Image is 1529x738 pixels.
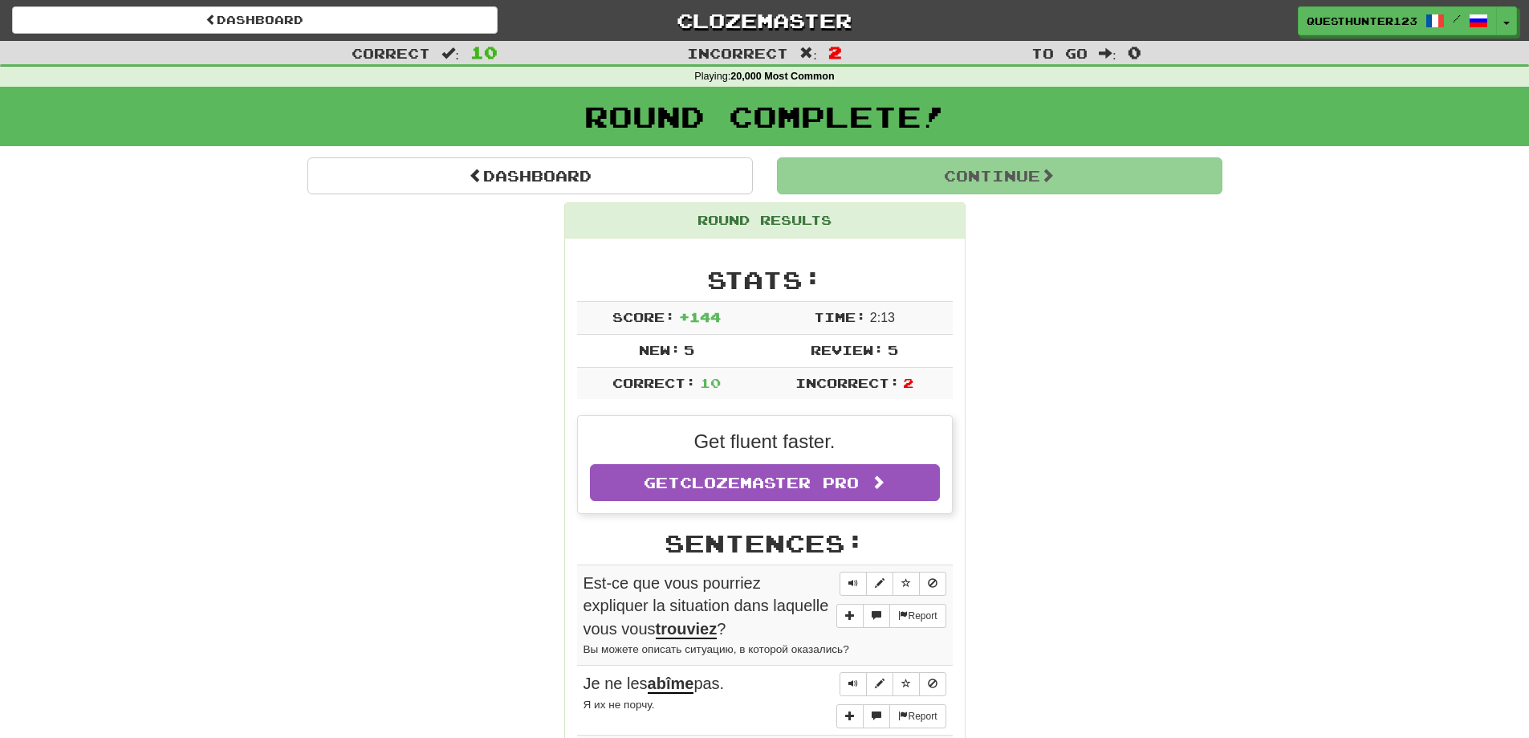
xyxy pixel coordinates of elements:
[814,309,866,324] span: Time:
[836,704,864,728] button: Add sentence to collection
[6,100,1523,133] h1: Round Complete!
[836,704,945,728] div: More sentence controls
[836,604,945,628] div: More sentence controls
[1307,14,1417,28] span: questhunter123
[903,375,913,390] span: 2
[1128,43,1141,62] span: 0
[470,43,498,62] span: 10
[584,643,849,655] small: Вы можете описать ситуацию, в которой оказались?
[584,699,655,711] small: Я их не порчу.
[12,6,498,34] a: Dashboard
[1298,6,1497,35] a: questhunter123 /
[352,45,430,61] span: Correct
[1099,47,1116,60] span: :
[1031,45,1088,61] span: To go
[590,464,940,501] a: GetClozemaster Pro
[866,672,893,696] button: Edit sentence
[889,604,945,628] button: Report
[1453,13,1461,24] span: /
[795,375,900,390] span: Incorrect:
[522,6,1007,35] a: Clozemaster
[919,572,946,596] button: Toggle ignore
[577,530,953,557] h2: Sentences:
[730,71,834,82] strong: 20,000 Most Common
[870,311,895,324] span: 2 : 13
[584,675,725,694] span: Je ne les pas.
[888,342,898,357] span: 5
[811,342,884,357] span: Review:
[700,375,721,390] span: 10
[648,675,694,694] u: abîme
[684,342,694,357] span: 5
[590,428,940,455] p: Get fluent faster.
[565,203,965,239] div: Round Results
[893,672,920,696] button: Toggle favorite
[828,43,842,62] span: 2
[836,604,864,628] button: Add sentence to collection
[656,620,718,639] u: trouviez
[840,572,946,596] div: Sentence controls
[777,157,1222,194] button: Continue
[639,342,681,357] span: New:
[612,375,696,390] span: Correct:
[840,672,946,696] div: Sentence controls
[893,572,920,596] button: Toggle favorite
[687,45,788,61] span: Incorrect
[919,672,946,696] button: Toggle ignore
[584,574,829,639] span: Est-ce que vous pourriez expliquer la situation dans laquelle vous vous ?
[679,309,721,324] span: + 144
[307,157,753,194] a: Dashboard
[840,572,867,596] button: Play sentence audio
[889,704,945,728] button: Report
[840,672,867,696] button: Play sentence audio
[866,572,893,596] button: Edit sentence
[680,474,859,491] span: Clozemaster Pro
[612,309,675,324] span: Score:
[799,47,817,60] span: :
[441,47,459,60] span: :
[577,267,953,293] h2: Stats:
